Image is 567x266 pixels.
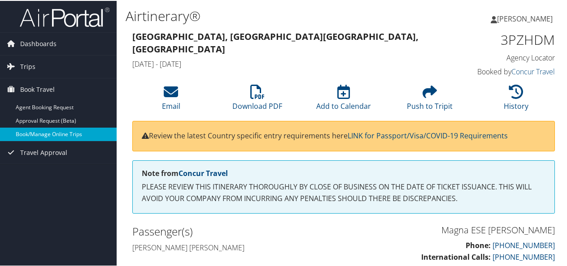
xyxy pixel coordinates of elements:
a: Download PDF [232,89,282,110]
h4: Booked by [459,66,555,76]
h1: Airtinerary® [126,6,416,25]
span: Dashboards [20,32,57,54]
a: LINK for Passport/Visa/COVID-19 Requirements [348,130,508,140]
a: [PERSON_NAME] [491,4,562,31]
h3: Magna ESE [PERSON_NAME] [350,223,555,236]
h4: Agency Locator [459,52,555,62]
strong: International Calls: [421,251,491,261]
span: Trips [20,55,35,77]
a: [PHONE_NUMBER] [493,251,555,261]
h2: Passenger(s) [132,223,337,238]
img: airportal-logo.png [20,6,109,27]
strong: Note from [142,167,228,177]
a: Email [162,89,180,110]
strong: Phone: [466,240,491,249]
a: Concur Travel [179,167,228,177]
h1: 3PZHDM [459,30,555,48]
p: PLEASE REVIEW THIS ITINERARY THOROUGHLY BY CLOSE OF BUSINESS ON THE DATE OF TICKET ISSUANCE. THIS... [142,180,545,203]
p: Review the latest Country specific entry requirements here [142,129,545,141]
a: Add to Calendar [316,89,371,110]
span: Travel Approval [20,141,67,163]
a: [PHONE_NUMBER] [493,240,555,249]
strong: [GEOGRAPHIC_DATA], [GEOGRAPHIC_DATA] [GEOGRAPHIC_DATA], [GEOGRAPHIC_DATA] [132,30,419,54]
span: [PERSON_NAME] [497,13,553,23]
a: Push to Tripit [407,89,453,110]
a: History [504,89,528,110]
h4: [PERSON_NAME] [PERSON_NAME] [132,242,337,252]
h4: [DATE] - [DATE] [132,58,446,68]
span: Book Travel [20,77,55,100]
a: Concur Travel [511,66,555,76]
